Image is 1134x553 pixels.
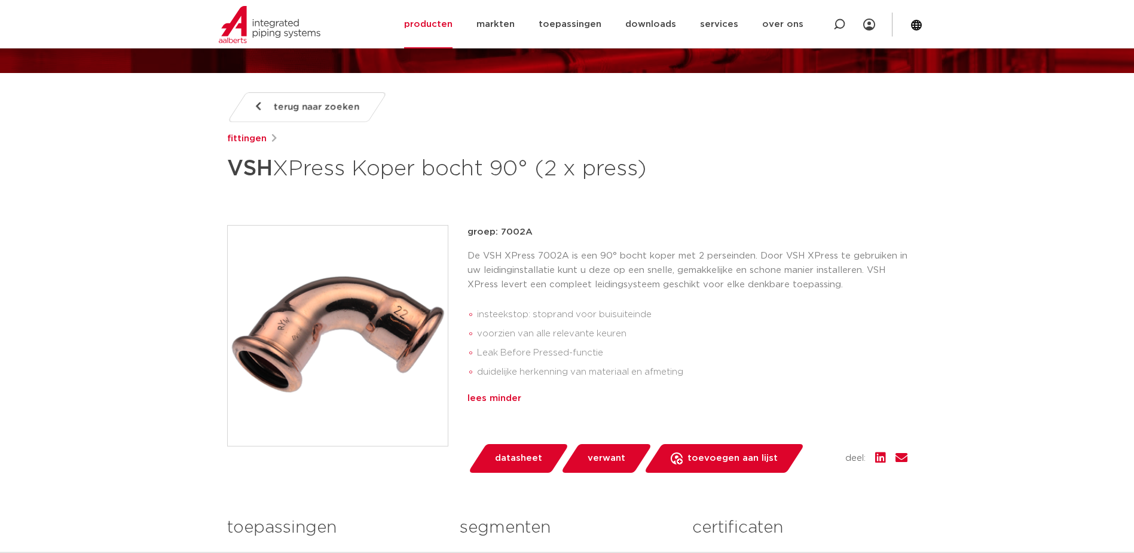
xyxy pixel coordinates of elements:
img: Product Image for VSH XPress Koper bocht 90° (2 x press) [228,226,448,446]
span: deel: [845,451,866,466]
h3: certificaten [692,516,907,540]
span: verwant [588,449,625,468]
h3: toepassingen [227,516,442,540]
a: fittingen [227,132,267,146]
h3: segmenten [460,516,674,540]
li: duidelijke herkenning van materiaal en afmeting [477,363,907,382]
li: voorzien van alle relevante keuren [477,324,907,344]
span: datasheet [495,449,542,468]
span: terug naar zoeken [274,98,359,117]
a: datasheet [467,444,569,473]
div: lees minder [467,391,907,406]
h1: XPress Koper bocht 90° (2 x press) [227,151,676,187]
a: terug naar zoeken [227,92,387,122]
p: De VSH XPress 7002A is een 90° bocht koper met 2 perseinden. Door VSH XPress te gebruiken in uw l... [467,249,907,292]
p: groep: 7002A [467,225,907,239]
li: Leak Before Pressed-functie [477,344,907,363]
a: verwant [560,444,652,473]
strong: VSH [227,158,273,180]
span: toevoegen aan lijst [687,449,778,468]
li: insteekstop: stoprand voor buisuiteinde [477,305,907,324]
